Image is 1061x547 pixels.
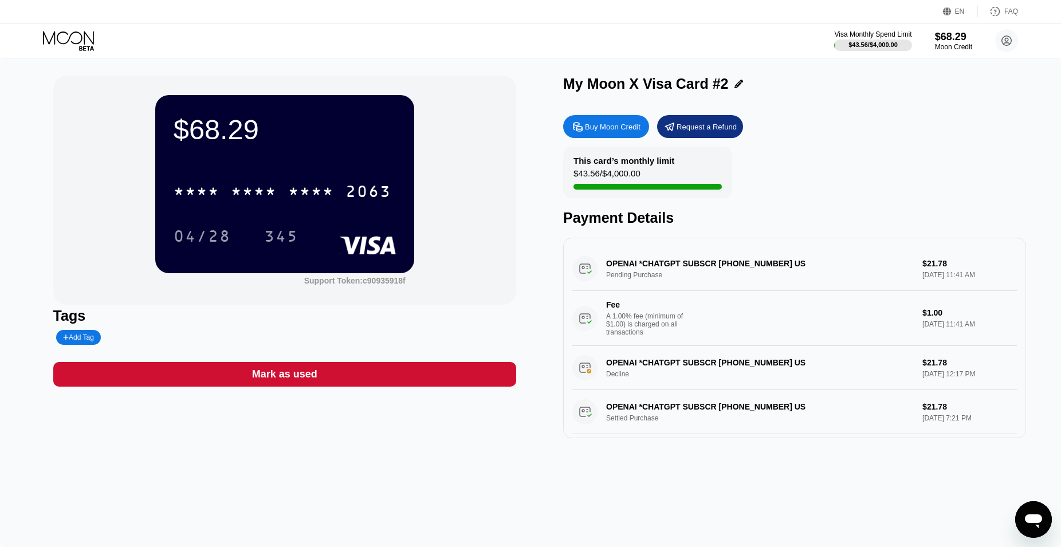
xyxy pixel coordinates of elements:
div: $68.29 [935,31,972,43]
div: Request a Refund [677,122,737,132]
div: $43.56 / $4,000.00 [848,41,898,48]
div: EN [955,7,965,15]
div: Visa Monthly Spend Limit [834,30,911,38]
div: 345 [264,229,298,247]
iframe: Кнопка запуска окна обмена сообщениями [1015,501,1052,538]
div: Mark as used [53,362,516,387]
div: FeeA 1.00% fee (minimum of $1.00) is charged on all transactions$1.00[DATE] 7:21 PM [572,434,1017,489]
div: Moon Credit [935,43,972,51]
div: $68.29Moon Credit [935,31,972,51]
div: Add Tag [56,330,101,345]
div: Visa Monthly Spend Limit$43.56/$4,000.00 [834,30,911,51]
div: Request a Refund [657,115,743,138]
div: 345 [256,222,307,250]
div: My Moon X Visa Card #2 [563,76,729,92]
div: A 1.00% fee (minimum of $1.00) is charged on all transactions [606,312,692,336]
div: FeeA 1.00% fee (minimum of $1.00) is charged on all transactions$1.00[DATE] 11:41 AM [572,291,1017,346]
div: 04/28 [165,222,239,250]
div: Fee [606,300,686,309]
div: Tags [53,308,516,324]
div: 04/28 [174,229,231,247]
div: Support Token:c90935918f [304,276,406,285]
div: This card’s monthly limit [573,156,674,166]
div: $1.00 [922,308,1017,317]
div: Add Tag [63,333,94,341]
div: EN [943,6,978,17]
div: $43.56 / $4,000.00 [573,168,640,184]
div: Support Token: c90935918f [304,276,406,285]
div: 2063 [345,184,391,202]
div: [DATE] 11:41 AM [922,320,1017,328]
div: FAQ [978,6,1018,17]
div: FAQ [1004,7,1018,15]
div: Mark as used [252,368,317,381]
div: Payment Details [563,210,1026,226]
div: $68.29 [174,113,396,145]
div: Buy Moon Credit [563,115,649,138]
div: Buy Moon Credit [585,122,640,132]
